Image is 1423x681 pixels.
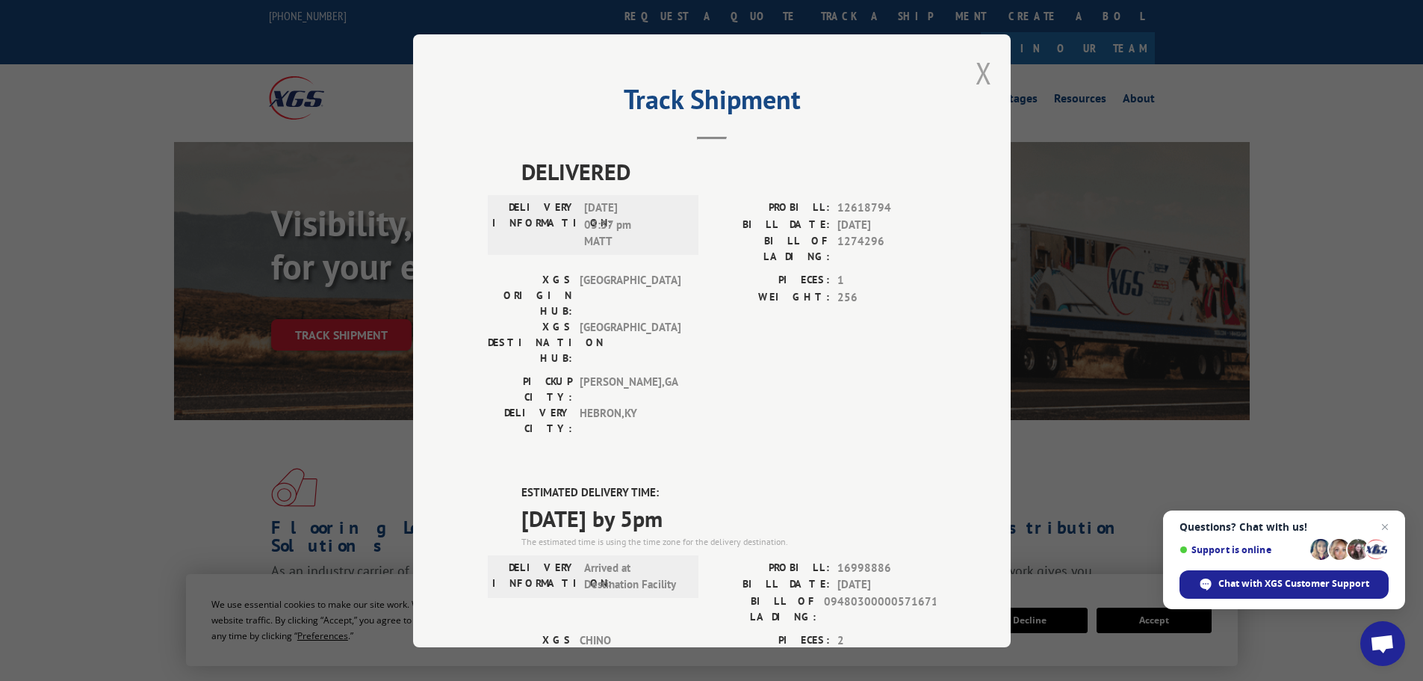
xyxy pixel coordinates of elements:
span: Chat with XGS Customer Support [1218,577,1369,591]
span: 12618794 [837,200,936,217]
span: [GEOGRAPHIC_DATA] [580,319,681,366]
label: DELIVERY INFORMATION: [492,559,577,593]
label: PIECES: [712,632,830,649]
label: BILL OF LADING: [712,593,816,624]
span: Support is online [1179,544,1305,555]
span: Questions? Chat with us! [1179,521,1389,533]
label: XGS ORIGIN HUB: [488,272,572,319]
span: CHINO [580,632,681,679]
span: 1 [837,272,936,289]
span: DELIVERED [521,155,936,188]
h2: Track Shipment [488,89,936,117]
label: BILL DATE: [712,576,830,594]
span: [GEOGRAPHIC_DATA] [580,272,681,319]
label: DELIVERY CITY: [488,405,572,437]
label: PROBILL: [712,559,830,576]
span: Close chat [1376,518,1394,536]
label: XGS DESTINATION HUB: [488,319,572,366]
label: PIECES: [712,272,830,289]
span: 09480300000571671 [824,593,936,624]
label: BILL OF LADING: [712,233,830,265]
label: BILL DATE: [712,216,830,233]
div: Chat with XGS Customer Support [1179,570,1389,599]
span: Arrived at Destination Facility [584,559,685,593]
span: [DATE] by 5pm [521,501,936,534]
label: XGS ORIGIN HUB: [488,632,572,679]
div: Open chat [1360,621,1405,666]
label: ESTIMATED DELIVERY TIME: [521,484,936,502]
span: [DATE] 03:37 pm MATT [584,200,685,250]
span: 16998886 [837,559,936,576]
span: 2 [837,632,936,649]
span: 1274296 [837,233,936,265]
button: Close modal [976,53,992,93]
span: [DATE] [837,576,936,594]
label: DELIVERY INFORMATION: [492,200,577,250]
label: PROBILL: [712,200,830,217]
div: The estimated time is using the time zone for the delivery destination. [521,534,936,548]
span: 256 [837,289,936,306]
span: [DATE] [837,216,936,233]
label: WEIGHT: [712,289,830,306]
span: HEBRON , KY [580,405,681,437]
span: [PERSON_NAME] , GA [580,374,681,405]
label: PICKUP CITY: [488,374,572,405]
